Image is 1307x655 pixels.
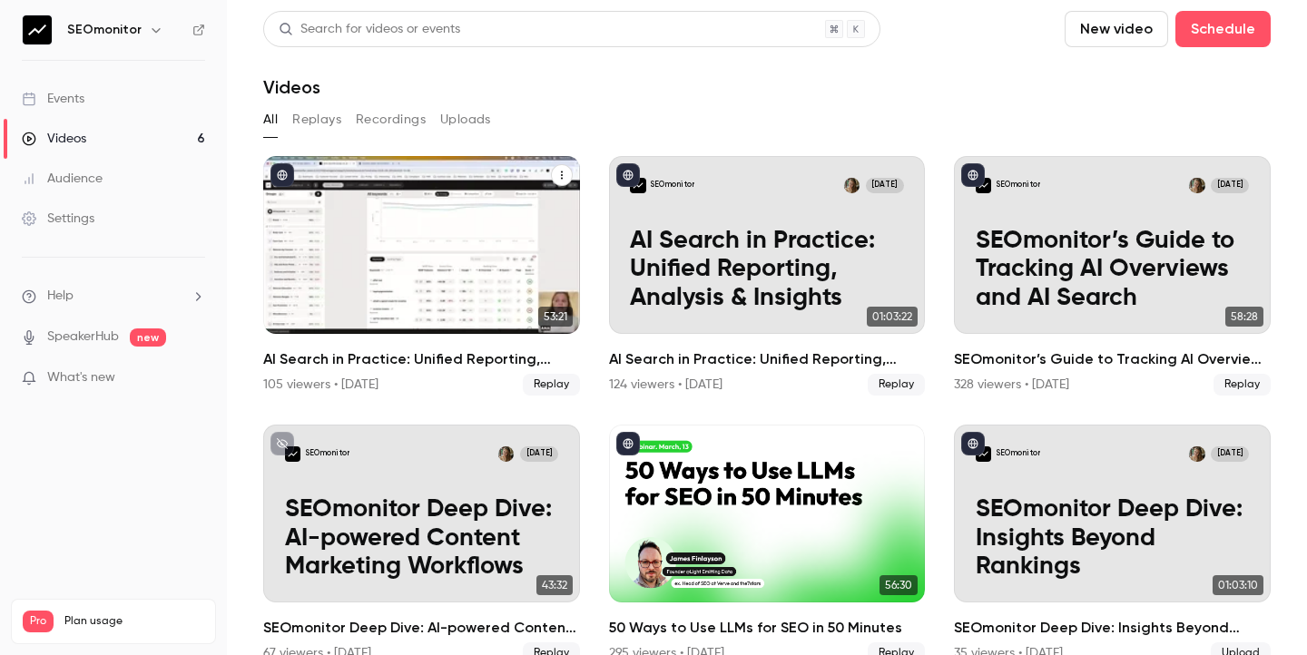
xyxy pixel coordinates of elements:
a: 53:21AI Search in Practice: Unified Reporting, Analysis & Insights105 viewers • [DATE]Replay [263,156,580,396]
p: SEOmonitor [997,180,1040,191]
span: Replay [1214,374,1271,396]
button: published [270,163,294,187]
button: published [616,432,640,455]
h2: SEOmonitor’s Guide to Tracking AI Overviews and AI Search [954,348,1271,370]
p: SEOmonitor Deep Dive: AI-powered Content Marketing Workflows [285,495,559,582]
p: SEOmonitor’s Guide to Tracking AI Overviews and AI Search [976,227,1250,313]
div: Videos [22,130,86,148]
span: Plan usage [64,614,204,629]
p: SEOmonitor [651,180,694,191]
span: Replay [868,374,925,396]
span: [DATE] [1211,446,1249,462]
button: unpublished [270,432,294,455]
iframe: Noticeable Trigger [183,370,205,386]
span: new [130,328,166,347]
div: Settings [22,210,94,228]
h2: AI Search in Practice: Unified Reporting, Analysis & Insights [263,348,580,370]
h1: Videos [263,76,320,98]
span: 56:30 [880,575,918,595]
span: 01:03:10 [1213,575,1263,595]
h2: 50 Ways to Use LLMs for SEO in 50 Minutes [609,617,926,639]
button: published [961,432,985,455]
p: SEOmonitor Deep Dive: Insights Beyond Rankings [976,495,1250,582]
div: 328 viewers • [DATE] [954,376,1069,394]
span: Replay [523,374,580,396]
span: 58:28 [1225,307,1263,327]
span: Pro [23,611,54,632]
button: All [263,105,278,134]
div: Events [22,90,84,108]
li: AI Search in Practice: Unified Reporting, Analysis & Insights [609,156,926,396]
img: Anastasiia Shpitko [844,178,860,193]
div: Audience [22,170,103,188]
span: [DATE] [866,178,904,193]
img: Anastasiia Shpitko [1189,446,1204,462]
img: Anastasiia Shpitko [1189,178,1204,193]
img: SEOmonitor [23,15,52,44]
a: AI Search in Practice: Unified Reporting, Analysis & Insights SEOmonitorAnastasiia Shpitko[DATE]A... [609,156,926,396]
span: 01:03:22 [867,307,918,327]
li: AI Search in Practice: Unified Reporting, Analysis & Insights [263,156,580,396]
span: [DATE] [520,446,558,462]
h2: SEOmonitor Deep Dive: Insights Beyond Rankings [954,617,1271,639]
li: SEOmonitor’s Guide to Tracking AI Overviews and AI Search [954,156,1271,396]
span: Help [47,287,74,306]
p: SEOmonitor [306,448,349,459]
img: Anastasiia Shpitko [498,446,514,462]
span: 43:32 [536,575,573,595]
section: Videos [263,11,1271,644]
span: 53:21 [538,307,573,327]
button: published [961,163,985,187]
button: Replays [292,105,341,134]
h2: SEOmonitor Deep Dive: AI-powered Content Marketing Workflows [263,617,580,639]
li: help-dropdown-opener [22,287,205,306]
div: Search for videos or events [279,20,460,39]
div: 124 viewers • [DATE] [609,376,722,394]
button: Schedule [1175,11,1271,47]
a: SEOmonitor’s Guide to Tracking AI Overviews and AI Search SEOmonitorAnastasiia Shpitko[DATE]SEOmo... [954,156,1271,396]
button: published [616,163,640,187]
p: SEOmonitor [997,448,1040,459]
a: SpeakerHub [47,327,119,347]
h6: SEOmonitor [67,21,142,39]
button: New video [1065,11,1168,47]
p: AI Search in Practice: Unified Reporting, Analysis & Insights [630,227,904,313]
h2: AI Search in Practice: Unified Reporting, Analysis & Insights [609,348,926,370]
button: Uploads [440,105,491,134]
span: What's new [47,368,115,387]
div: 105 viewers • [DATE] [263,376,378,394]
span: [DATE] [1211,178,1249,193]
button: Recordings [356,105,426,134]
